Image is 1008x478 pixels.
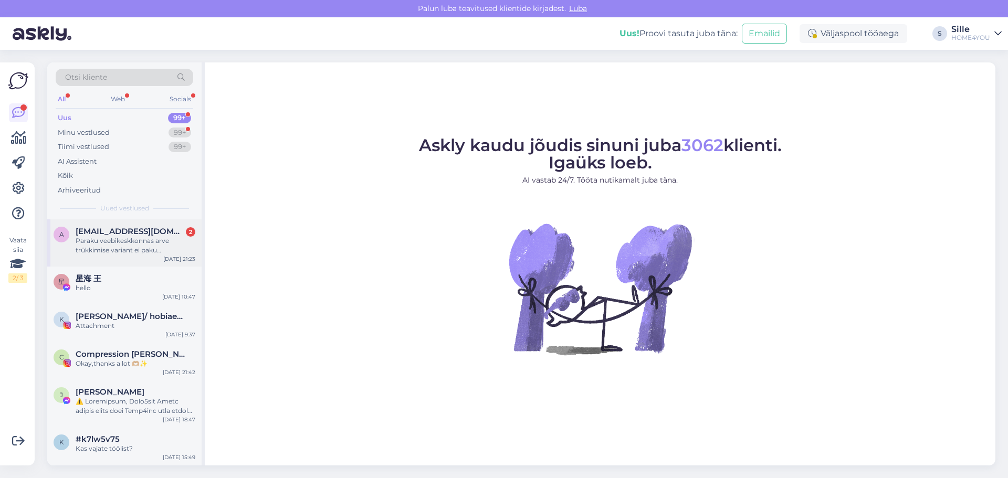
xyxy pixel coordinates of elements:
[163,453,195,461] div: [DATE] 15:49
[8,71,28,91] img: Askly Logo
[186,227,195,237] div: 2
[59,230,64,238] span: a
[168,113,191,123] div: 99+
[162,293,195,301] div: [DATE] 10:47
[506,194,695,383] img: No Chat active
[419,135,782,173] span: Askly kaudu jõudis sinuni juba klienti. Igaüks loeb.
[681,135,723,155] span: 3062
[58,185,101,196] div: Arhiveeritud
[163,416,195,423] div: [DATE] 18:47
[163,255,195,263] div: [DATE] 21:23
[58,156,97,167] div: AI Assistent
[76,312,185,321] span: Kairet Pintman/ hobiaednik🌺
[76,444,195,453] div: Kas vajate töölist?
[932,26,947,41] div: S
[169,142,191,152] div: 99+
[951,34,990,42] div: HOME4YOU
[65,72,107,83] span: Otsi kliente
[58,128,110,138] div: Minu vestlused
[76,349,185,359] span: Compression Sofa Tanzuo
[619,28,639,38] b: Uus!
[100,204,149,213] span: Uued vestlused
[419,175,782,186] p: AI vastab 24/7. Tööta nutikamalt juba täna.
[76,283,195,293] div: hello
[951,25,1002,42] a: SilleHOME4YOU
[165,331,195,338] div: [DATE] 9:37
[566,4,590,13] span: Luba
[109,92,127,106] div: Web
[169,128,191,138] div: 99+
[163,368,195,376] div: [DATE] 21:42
[58,171,73,181] div: Kõik
[59,438,64,446] span: k
[8,236,27,283] div: Vaata siia
[59,353,64,361] span: C
[8,273,27,283] div: 2 / 3
[59,315,64,323] span: K
[76,236,195,255] div: Paraku veebikeskkonnas arve trükkimise variant ei paku salvestamise võimalust ning raamatupidamis...
[76,397,195,416] div: ⚠️ Loremipsum, Dolo5sit Ametc adipis elits doei Temp4inc utla etdol ma aliqu enimadmin veniamqu n...
[60,391,63,399] span: J
[58,113,71,123] div: Uus
[76,227,185,236] span: adversion.ou@gmail.com
[742,24,787,44] button: Emailid
[56,92,68,106] div: All
[76,434,120,444] span: #k7lw5v75
[58,278,65,285] span: 星
[619,27,738,40] div: Proovi tasuta juba täna:
[951,25,990,34] div: Sille
[76,387,144,397] span: Juande Martín Granados
[76,359,195,368] div: Okay,thanks a lot 🫶🏼✨
[76,274,101,283] span: 星海 王
[167,92,193,106] div: Socials
[76,321,195,331] div: Attachment
[800,24,907,43] div: Väljaspool tööaega
[58,142,109,152] div: Tiimi vestlused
